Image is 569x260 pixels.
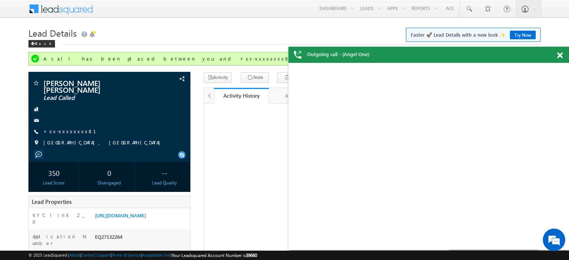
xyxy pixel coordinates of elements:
[30,180,77,186] div: Lead Score
[43,55,527,62] div: A call has been placed between you and +xx-xxxxxxxx81
[28,27,77,39] span: Lead Details
[43,94,144,102] span: Lead Called
[33,233,87,247] label: Application Number
[81,253,111,257] a: Contact Support
[32,198,71,205] span: Lead Properties
[86,166,133,180] div: 0
[69,253,80,257] a: About
[28,40,59,46] a: Back
[28,252,257,259] span: © 2025 LeadSquared | | | | |
[142,253,171,257] a: Acceptable Use
[214,88,269,104] a: Activity History
[33,212,87,225] label: KYC link 2_0
[172,253,257,258] span: Your Leadsquared Account Number is
[43,139,164,147] span: [GEOGRAPHIC_DATA], [GEOGRAPHIC_DATA]
[141,180,188,186] div: Lead Quality
[246,253,257,258] span: 39660
[220,92,263,99] div: Activity History
[112,253,141,257] a: Terms of Service
[275,91,317,100] div: Audit Trail
[93,233,190,244] div: EQ27132264
[43,128,105,134] a: +xx-xxxxxxxx81
[43,79,144,93] span: [PERSON_NAME] [PERSON_NAME]
[411,31,536,39] span: Faster 🚀 Lead Details with a new look ✨
[277,72,305,83] button: Task
[86,180,133,186] div: Disengaged
[307,51,369,58] span: Outgoing call - (Angel One)
[141,166,188,180] div: --
[241,72,269,83] button: Note
[30,166,77,180] div: 350
[95,212,146,218] a: [URL][DOMAIN_NAME]
[269,88,324,104] a: Audit Trail
[204,72,232,83] button: Activity
[28,40,55,48] div: Back
[510,31,536,39] a: Try Now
